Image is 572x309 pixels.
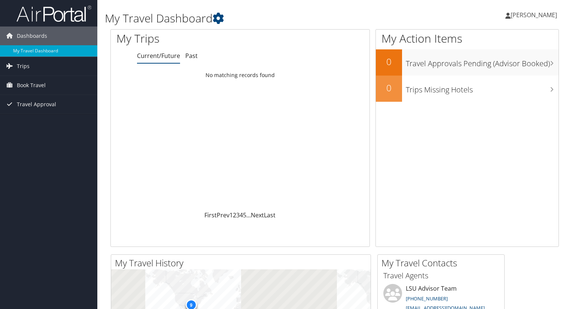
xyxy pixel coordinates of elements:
span: Book Travel [17,76,46,95]
h3: Travel Approvals Pending (Advisor Booked) [406,55,559,69]
span: Travel Approval [17,95,56,114]
a: [PHONE_NUMBER] [406,295,448,302]
h3: Trips Missing Hotels [406,81,559,95]
a: Past [185,52,198,60]
span: [PERSON_NAME] [511,11,557,19]
a: Last [264,211,276,219]
a: 0Trips Missing Hotels [376,76,559,102]
a: Next [251,211,264,219]
a: Prev [217,211,229,219]
h1: My Trips [116,31,256,46]
span: Trips [17,57,30,76]
img: airportal-logo.png [16,5,91,22]
h3: Travel Agents [383,270,499,281]
a: [PERSON_NAME] [505,4,565,26]
h1: My Action Items [376,31,559,46]
a: 1 [229,211,233,219]
h2: 0 [376,55,402,68]
a: Current/Future [137,52,180,60]
h1: My Travel Dashboard [105,10,411,26]
h2: My Travel History [115,257,371,269]
a: 0Travel Approvals Pending (Advisor Booked) [376,49,559,76]
h2: 0 [376,82,402,94]
a: 3 [236,211,240,219]
span: Dashboards [17,27,47,45]
a: 5 [243,211,246,219]
span: … [246,211,251,219]
a: 4 [240,211,243,219]
td: No matching records found [111,68,369,82]
a: 2 [233,211,236,219]
h2: My Travel Contacts [381,257,504,269]
a: First [204,211,217,219]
